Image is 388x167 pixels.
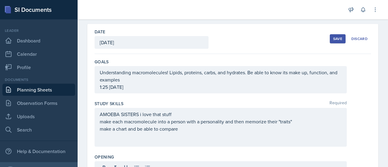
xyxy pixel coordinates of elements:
[2,97,75,109] a: Observation Forms
[2,110,75,122] a: Uploads
[95,29,105,35] label: Date
[329,101,347,107] span: Required
[348,34,371,43] button: Discard
[351,36,368,41] div: Discard
[2,48,75,60] a: Calendar
[100,83,342,91] p: 1:25 [DATE]
[2,28,75,33] div: Leader
[95,101,123,107] label: Study Skills
[2,124,75,136] a: Search
[2,145,75,157] div: Help & Documentation
[100,118,342,125] p: make each macromolecule into a person with a personality and then memorize their "traits"
[95,59,109,65] label: Goals
[2,35,75,47] a: Dashboard
[100,111,342,118] p: AMOEBA SISTERS i love that stuff
[2,61,75,73] a: Profile
[100,125,342,132] p: make a chart and be able to compare
[330,34,346,43] button: Save
[95,154,114,160] label: Opening
[333,36,342,41] div: Save
[100,69,342,83] p: Understanding macromolecules! Lipids, proteins, carbs, and hydrates. Be able to know its make up,...
[2,77,75,82] div: Documents
[2,84,75,96] a: Planning Sheets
